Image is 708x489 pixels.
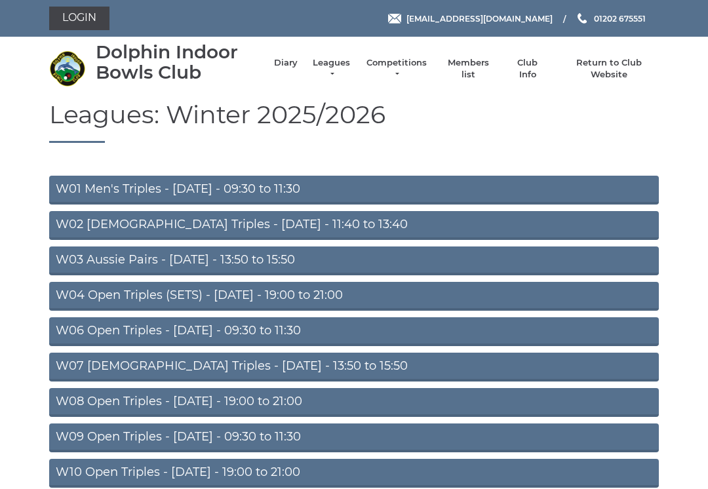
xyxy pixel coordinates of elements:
[441,57,495,81] a: Members list
[49,176,659,205] a: W01 Men's Triples - [DATE] - 09:30 to 11:30
[406,13,553,23] span: [EMAIL_ADDRESS][DOMAIN_NAME]
[274,57,298,69] a: Diary
[49,353,659,381] a: W07 [DEMOGRAPHIC_DATA] Triples - [DATE] - 13:50 to 15:50
[49,101,659,144] h1: Leagues: Winter 2025/2026
[388,12,553,25] a: Email [EMAIL_ADDRESS][DOMAIN_NAME]
[49,211,659,240] a: W02 [DEMOGRAPHIC_DATA] Triples - [DATE] - 11:40 to 13:40
[49,7,109,30] a: Login
[509,57,547,81] a: Club Info
[49,246,659,275] a: W03 Aussie Pairs - [DATE] - 13:50 to 15:50
[365,57,428,81] a: Competitions
[49,423,659,452] a: W09 Open Triples - [DATE] - 09:30 to 11:30
[49,282,659,311] a: W04 Open Triples (SETS) - [DATE] - 19:00 to 21:00
[576,12,646,25] a: Phone us 01202 675551
[49,317,659,346] a: W06 Open Triples - [DATE] - 09:30 to 11:30
[49,388,659,417] a: W08 Open Triples - [DATE] - 19:00 to 21:00
[594,13,646,23] span: 01202 675551
[311,57,352,81] a: Leagues
[49,50,85,87] img: Dolphin Indoor Bowls Club
[388,14,401,24] img: Email
[560,57,659,81] a: Return to Club Website
[49,459,659,488] a: W10 Open Triples - [DATE] - 19:00 to 21:00
[578,13,587,24] img: Phone us
[96,42,261,83] div: Dolphin Indoor Bowls Club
